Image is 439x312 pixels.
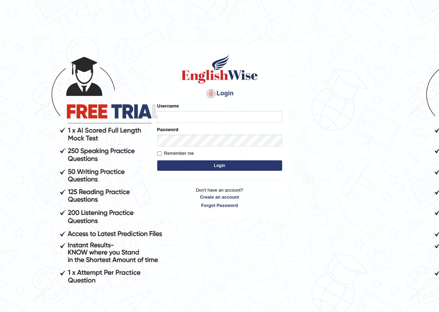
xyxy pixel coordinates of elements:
[157,202,282,209] a: Forgot Password
[157,151,162,156] input: Remember me
[157,88,282,99] h4: Login
[157,160,282,171] button: Login
[157,194,282,200] a: Create an account
[157,103,179,109] label: Username
[157,187,282,208] p: Don't have an account?
[180,53,259,85] img: Logo of English Wise sign in for intelligent practice with AI
[157,150,194,157] label: Remember me
[157,126,178,133] label: Password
